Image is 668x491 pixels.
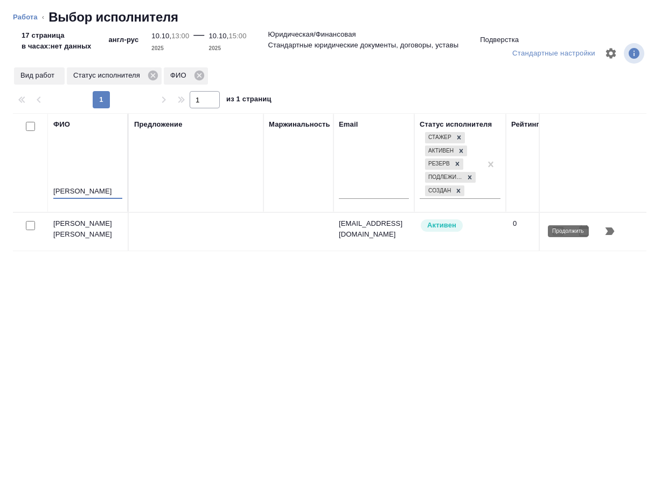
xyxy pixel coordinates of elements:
[170,70,190,81] p: ФИО
[339,119,358,130] div: Email
[424,171,477,184] div: Стажер, Активен, Резерв, Подлежит внедрению, Создан
[26,221,35,230] input: Выбери исполнителей, чтобы отправить приглашение на работу
[268,29,356,40] p: Юридическая/Финансовая
[513,218,544,229] div: 0
[425,146,455,157] div: Активен
[20,70,58,81] p: Вид работ
[228,32,246,40] p: 15:00
[425,172,464,183] div: Подлежит внедрению
[424,144,468,158] div: Стажер, Активен, Резерв, Подлежит внедрению, Создан
[151,32,171,40] p: 10.10,
[511,119,539,130] div: Рейтинг
[48,9,178,26] h2: Выбор исполнителя
[420,119,492,130] div: Статус исполнителя
[208,32,228,40] p: 10.10,
[510,45,598,62] div: split button
[171,32,189,40] p: 13:00
[42,12,44,23] li: ‹
[226,93,272,108] span: из 1 страниц
[425,185,453,197] div: Создан
[339,218,409,240] p: [EMAIL_ADDRESS][DOMAIN_NAME]
[425,158,451,170] div: Резерв
[424,131,466,144] div: Стажер, Активен, Резерв, Подлежит внедрению, Создан
[13,13,38,21] a: Работа
[480,34,519,45] p: Подверстка
[624,43,646,64] span: Посмотреть информацию
[13,9,655,26] nav: breadcrumb
[22,30,92,41] p: 17 страница
[425,132,453,143] div: Стажер
[164,67,208,85] div: ФИО
[53,119,70,130] div: ФИО
[598,40,624,66] span: Настроить таблицу
[134,119,183,130] div: Предложение
[424,184,465,198] div: Стажер, Активен, Резерв, Подлежит внедрению, Создан
[67,67,162,85] div: Статус исполнителя
[269,119,330,130] div: Маржинальность
[73,70,144,81] p: Статус исполнителя
[424,157,464,171] div: Стажер, Активен, Резерв, Подлежит внедрению, Создан
[193,26,204,54] div: —
[48,213,129,251] td: [PERSON_NAME] [PERSON_NAME]
[427,220,456,231] p: Активен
